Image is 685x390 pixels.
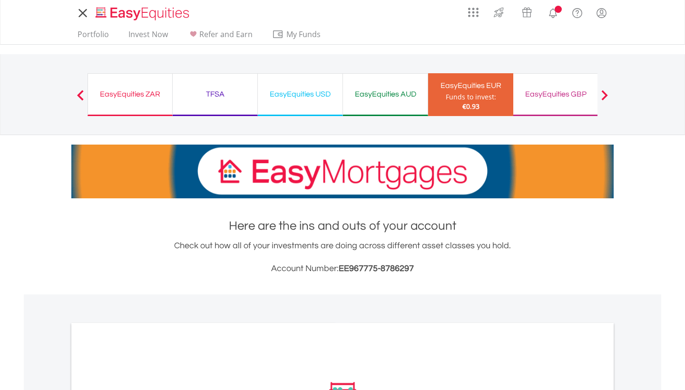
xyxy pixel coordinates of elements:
img: vouchers-v2.svg [519,5,535,20]
div: TFSA [178,88,252,101]
img: thrive-v2.svg [491,5,507,20]
div: EasyEquities AUD [349,88,422,101]
button: Previous [71,95,90,104]
a: Refer and Earn [184,29,256,44]
div: Check out how all of your investments are doing across different asset classes you hold. [71,239,614,275]
div: EasyEquities EUR [434,79,508,92]
a: Notifications [541,2,565,21]
img: EasyEquities_Logo.png [94,6,193,21]
h1: Here are the ins and outs of your account [71,217,614,234]
a: FAQ's and Support [565,2,589,21]
a: Vouchers [513,2,541,20]
div: EasyEquities GBP [519,88,592,101]
span: €0.93 [462,102,479,111]
img: EasyMortage Promotion Banner [71,145,614,198]
h3: Account Number: [71,262,614,275]
a: Invest Now [125,29,172,44]
a: Home page [92,2,193,21]
span: Refer and Earn [199,29,253,39]
span: My Funds [272,28,334,40]
a: Portfolio [74,29,113,44]
div: EasyEquities USD [264,88,337,101]
div: EasyEquities ZAR [94,88,166,101]
span: EE967775-8786297 [339,264,414,273]
div: Funds to invest: [446,92,496,102]
img: grid-menu-icon.svg [468,7,479,18]
a: AppsGrid [462,2,485,18]
a: My Profile [589,2,614,23]
button: Next [595,95,614,104]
